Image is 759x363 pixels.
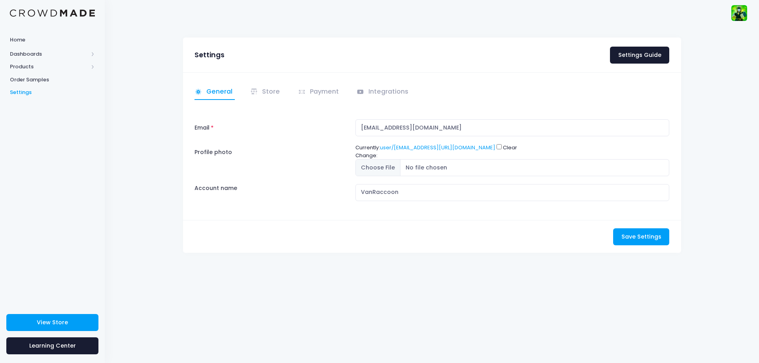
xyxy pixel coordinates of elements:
[194,51,225,59] h3: Settings
[731,5,747,21] img: User
[10,36,95,44] span: Home
[10,9,95,17] img: Logo
[194,184,237,192] label: Account name
[380,144,495,151] a: user/[EMAIL_ADDRESS][URL][DOMAIN_NAME]
[29,342,76,350] span: Learning Center
[621,233,661,241] span: Save Settings
[503,144,517,152] label: Clear
[6,337,98,354] a: Learning Center
[10,50,88,58] span: Dashboards
[191,119,351,136] label: Email
[613,228,669,245] button: Save Settings
[351,144,673,176] div: Currently: Change:
[10,88,95,96] span: Settings
[194,85,235,100] a: General
[10,63,88,71] span: Products
[191,144,351,176] label: Profile photo
[10,76,95,84] span: Order Samples
[298,85,342,100] a: Payment
[250,85,283,100] a: Store
[357,85,411,100] a: Integrations
[37,318,68,326] span: View Store
[6,314,98,331] a: View Store
[610,47,669,64] a: Settings Guide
